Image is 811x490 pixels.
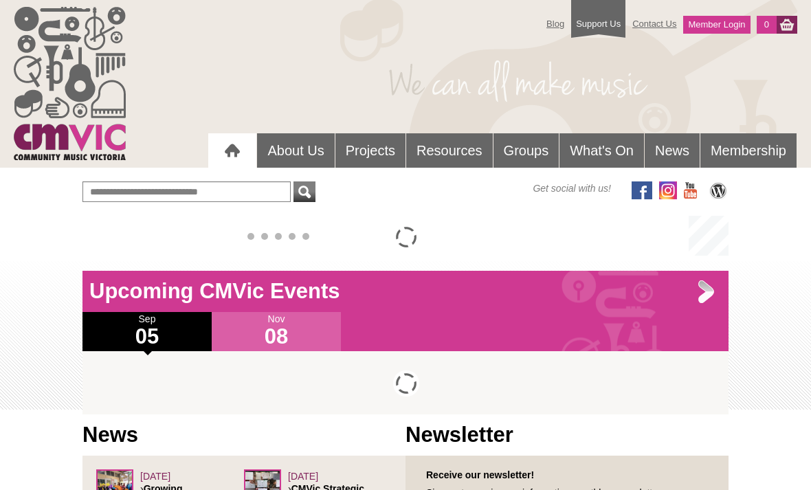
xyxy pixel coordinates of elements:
h1: 05 [82,326,212,348]
span: Get social with us! [533,181,611,195]
h1: News [82,421,405,449]
div: Nov [212,312,341,351]
a: What's On [559,133,644,168]
img: CMVic Blog [708,181,729,199]
h1: Newsletter [405,421,729,449]
a: Blog [540,12,571,36]
strong: Receive our newsletter! [426,469,534,480]
img: icon-instagram.png [659,181,677,199]
a: Contact Us [625,12,683,36]
img: cmvic_logo.png [14,7,126,160]
span: [DATE] [288,471,318,482]
span: [DATE] [140,471,170,482]
a: Membership [700,133,797,168]
a: Resources [406,133,493,168]
div: Sep [82,312,212,351]
a: Member Login [683,16,750,34]
h1: 08 [212,326,341,348]
a: News [645,133,700,168]
a: 0 [757,16,777,34]
a: About Us [257,133,334,168]
a: Projects [335,133,405,168]
h1: Upcoming CMVic Events [82,278,729,305]
a: Groups [493,133,559,168]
